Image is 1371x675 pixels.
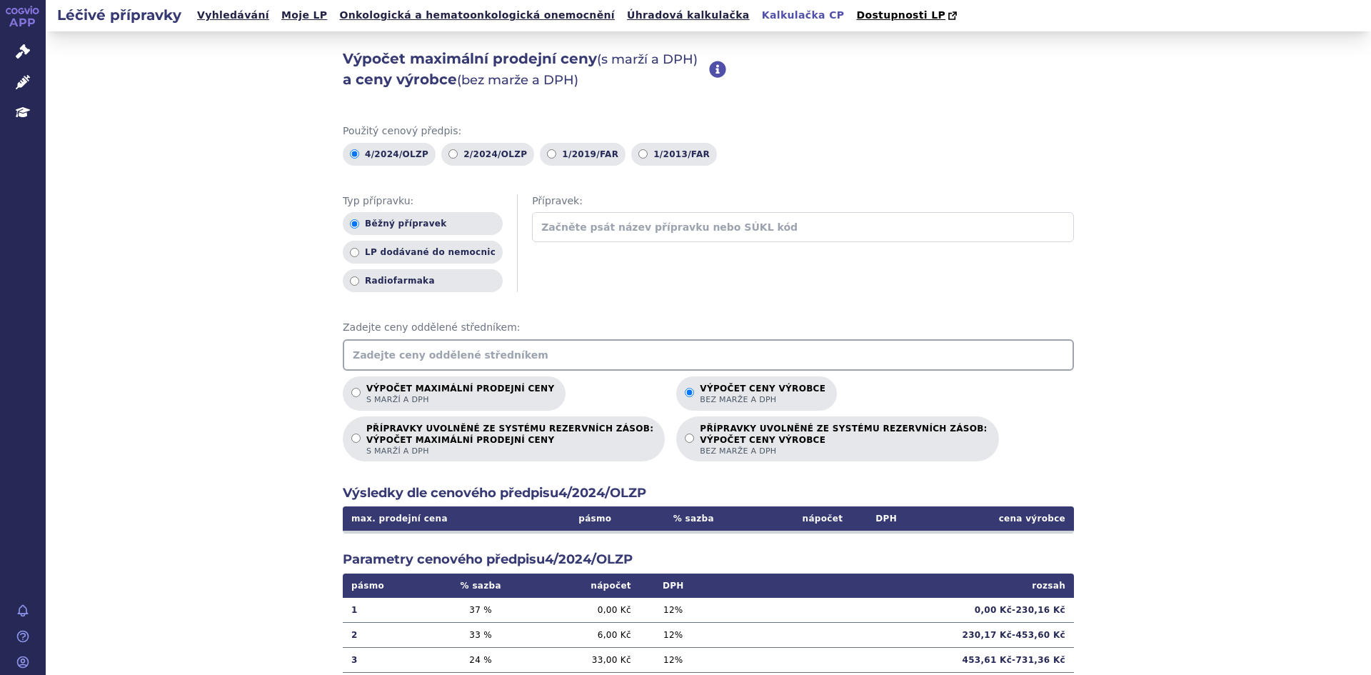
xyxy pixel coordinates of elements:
[547,149,556,159] input: 1/2019/FAR
[531,574,640,598] th: nápočet
[350,149,359,159] input: 4/2024/OLZP
[343,212,503,235] label: Běžný přípravek
[640,598,707,623] td: 12 %
[531,598,640,623] td: 0,00 Kč
[343,339,1074,371] input: Zadejte ceny oddělené středníkem
[350,276,359,286] input: Radiofarmaka
[685,434,694,443] input: PŘÍPRAVKY UVOLNĚNÉ ZE SYSTÉMU REZERVNÍCH ZÁSOB:VÝPOČET CENY VÝROBCEbez marže a DPH
[631,143,717,166] label: 1/2013/FAR
[531,647,640,672] td: 33,00 Kč
[343,143,436,166] label: 4/2024/OLZP
[193,6,273,25] a: Vyhledávání
[343,484,1074,502] h2: Výsledky dle cenového předpisu 4/2024/OLZP
[758,6,849,25] a: Kalkulačka CP
[366,394,554,405] span: s marží a DPH
[531,622,640,647] td: 6,00 Kč
[350,219,359,229] input: Běžný přípravek
[852,6,964,26] a: Dostupnosti LP
[700,424,987,456] p: PŘÍPRAVKY UVOLNĚNÉ ZE SYSTÉMU REZERVNÍCH ZÁSOB:
[366,384,554,405] p: Výpočet maximální prodejní ceny
[638,149,648,159] input: 1/2013/FAR
[343,647,430,672] td: 3
[640,574,707,598] th: DPH
[640,647,707,672] td: 12 %
[550,506,641,531] th: pásmo
[707,647,1074,672] td: 453,61 Kč - 731,36 Kč
[430,647,531,672] td: 24 %
[457,72,578,88] span: (bez marže a DPH)
[343,622,430,647] td: 2
[532,212,1074,242] input: Začněte psát název přípravku nebo SÚKL kód
[366,434,653,446] strong: VÝPOČET MAXIMÁLNÍ PRODEJNÍ CENY
[277,6,331,25] a: Moje LP
[540,143,626,166] label: 1/2019/FAR
[350,248,359,257] input: LP dodávané do nemocnic
[597,51,698,67] span: (s marží a DPH)
[343,124,1074,139] span: Použitý cenový předpis:
[707,622,1074,647] td: 230,17 Kč - 453,60 Kč
[623,6,754,25] a: Úhradová kalkulačka
[366,446,653,456] span: s marží a DPH
[746,506,851,531] th: nápočet
[366,424,653,456] p: PŘÍPRAVKY UVOLNĚNÉ ZE SYSTÉMU REZERVNÍCH ZÁSOB:
[707,598,1074,623] td: 0,00 Kč - 230,16 Kč
[641,506,746,531] th: % sazba
[441,143,534,166] label: 2/2024/OLZP
[707,574,1074,598] th: rozsah
[343,194,503,209] span: Typ přípravku:
[343,551,1074,569] h2: Parametry cenového předpisu 4/2024/OLZP
[430,574,531,598] th: % sazba
[335,6,619,25] a: Onkologická a hematoonkologická onemocnění
[343,269,503,292] label: Radiofarmaka
[700,434,987,446] strong: VÝPOČET CENY VÝROBCE
[430,598,531,623] td: 37 %
[430,622,531,647] td: 33 %
[700,394,825,405] span: bez marže a DPH
[448,149,458,159] input: 2/2024/OLZP
[343,241,503,264] label: LP dodávané do nemocnic
[343,321,1074,335] span: Zadejte ceny oddělené středníkem:
[343,49,709,90] h2: Výpočet maximální prodejní ceny a ceny výrobce
[532,194,1074,209] span: Přípravek:
[856,9,945,21] span: Dostupnosti LP
[46,5,193,25] h2: Léčivé přípravky
[351,388,361,397] input: Výpočet maximální prodejní cenys marží a DPH
[700,384,825,405] p: Výpočet ceny výrobce
[640,622,707,647] td: 12 %
[851,506,921,531] th: DPH
[685,388,694,397] input: Výpočet ceny výrobcebez marže a DPH
[343,506,550,531] th: max. prodejní cena
[343,574,430,598] th: pásmo
[343,598,430,623] td: 1
[351,434,361,443] input: PŘÍPRAVKY UVOLNĚNÉ ZE SYSTÉMU REZERVNÍCH ZÁSOB:VÝPOČET MAXIMÁLNÍ PRODEJNÍ CENYs marží a DPH
[700,446,987,456] span: bez marže a DPH
[921,506,1074,531] th: cena výrobce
